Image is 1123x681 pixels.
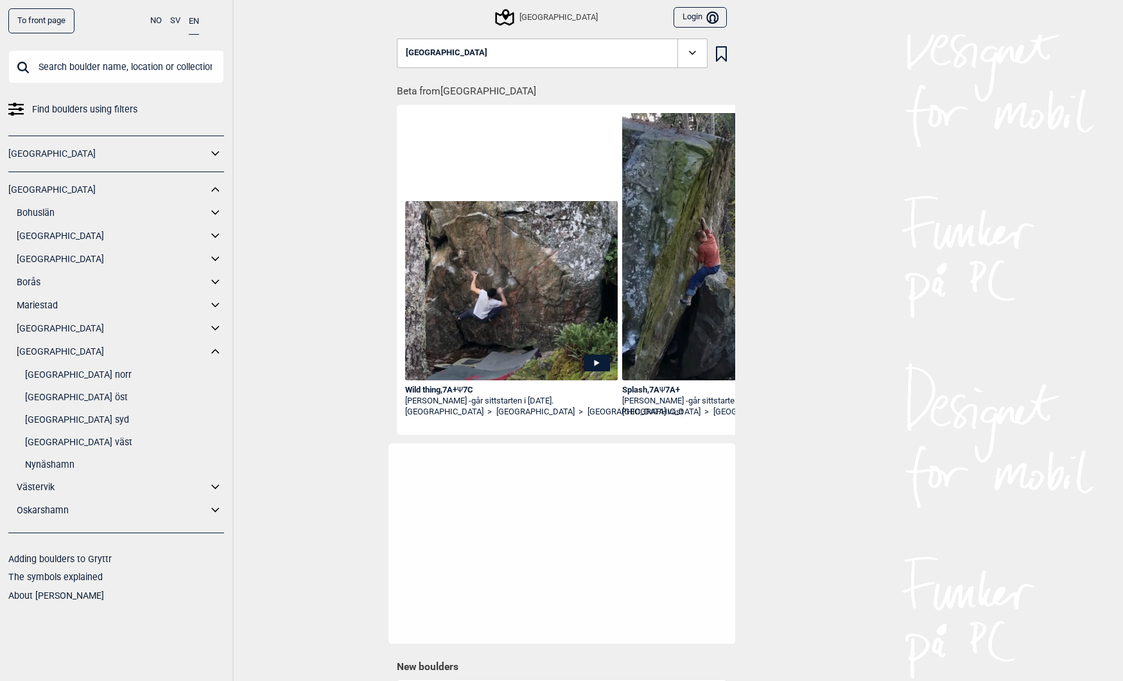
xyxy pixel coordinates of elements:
[622,113,835,390] img: Fredrik Sydstrand pa Splash ss
[622,407,701,418] a: [GEOGRAPHIC_DATA]
[17,227,207,245] a: [GEOGRAPHIC_DATA]
[8,590,104,601] a: About [PERSON_NAME]
[496,407,575,418] a: [GEOGRAPHIC_DATA]
[25,411,224,429] a: [GEOGRAPHIC_DATA] syd
[674,7,726,28] button: Login
[189,8,199,35] button: EN
[25,433,224,452] a: [GEOGRAPHIC_DATA] väst
[397,39,708,68] button: [GEOGRAPHIC_DATA]
[405,201,618,380] img: Bruno pa Wild thing
[17,319,207,338] a: [GEOGRAPHIC_DATA]
[8,181,207,199] a: [GEOGRAPHIC_DATA]
[8,145,207,163] a: [GEOGRAPHIC_DATA]
[471,396,553,405] span: går sittstarten i [DATE].
[622,385,835,396] div: Splash , 7A 7A+
[8,554,112,564] a: Adding boulders to Gryttr
[25,455,224,474] a: Nynäshamn
[17,478,207,497] a: Västervik
[25,366,224,384] a: [GEOGRAPHIC_DATA] norr
[150,8,162,33] button: NO
[397,660,727,673] h1: New boulders
[588,407,683,418] a: [GEOGRAPHIC_DATA] väst
[688,396,780,405] span: går sittstarten i maj 2014.
[170,8,180,33] button: SV
[8,100,224,119] a: Find boulders using filters
[17,250,207,269] a: [GEOGRAPHIC_DATA]
[17,296,207,315] a: Mariestad
[405,407,483,418] a: [GEOGRAPHIC_DATA]
[487,407,492,418] span: >
[25,388,224,407] a: [GEOGRAPHIC_DATA] öst
[704,407,709,418] span: >
[17,273,207,292] a: Borås
[405,385,618,396] div: Wild thing , 7A+ 7C
[579,407,583,418] span: >
[406,48,487,58] span: [GEOGRAPHIC_DATA]
[32,100,137,119] span: Find boulders using filters
[497,10,597,25] div: [GEOGRAPHIC_DATA]
[397,76,735,99] h1: Beta from [GEOGRAPHIC_DATA]
[8,572,103,582] a: The symbols explained
[659,385,665,394] span: Ψ
[17,342,207,361] a: [GEOGRAPHIC_DATA]
[8,8,74,33] a: To front page
[457,385,463,394] span: Ψ
[17,501,207,520] a: Oskarshamn
[405,396,618,407] div: [PERSON_NAME] -
[17,204,207,222] a: Bohuslän
[622,396,835,407] div: [PERSON_NAME] -
[8,50,224,84] input: Search boulder name, location or collection
[713,407,792,418] a: [GEOGRAPHIC_DATA]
